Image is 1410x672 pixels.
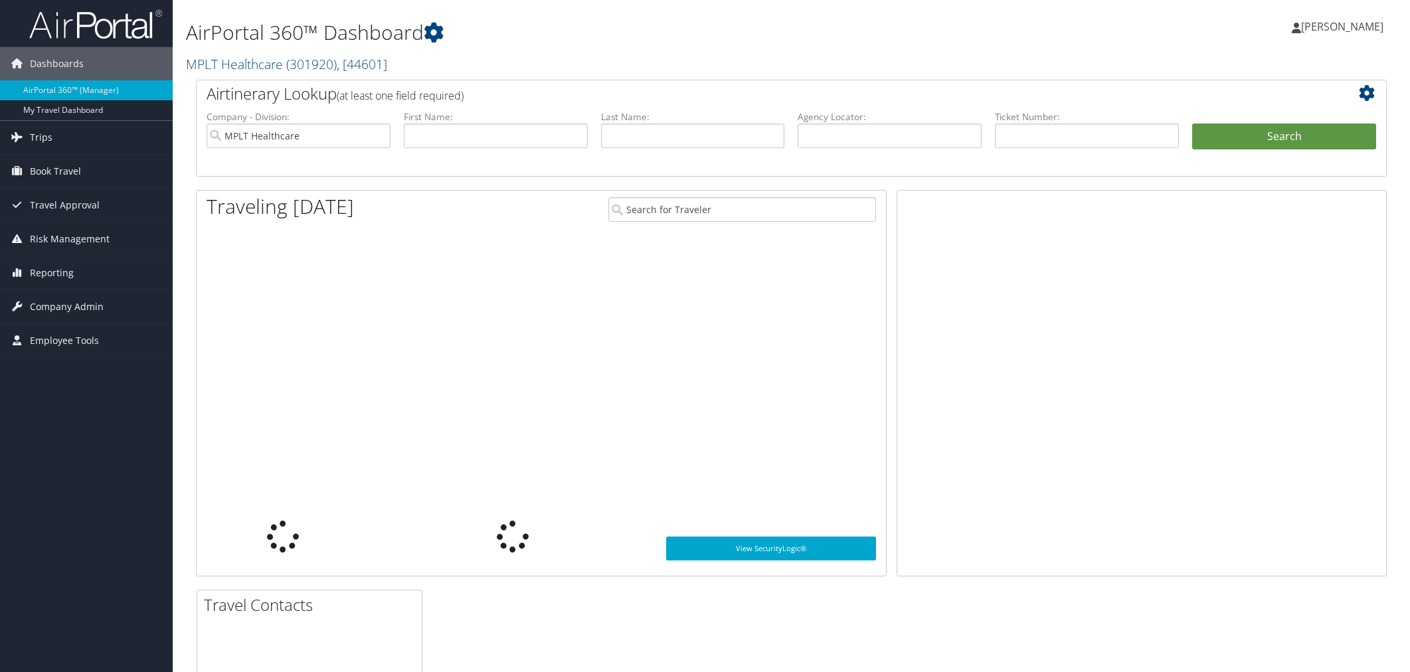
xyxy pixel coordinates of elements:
h2: Travel Contacts [204,594,422,616]
button: Search [1192,124,1376,150]
span: Dashboards [30,47,84,80]
label: Agency Locator: [798,110,982,124]
label: Ticket Number: [995,110,1179,124]
span: Book Travel [30,155,81,188]
a: [PERSON_NAME] [1292,7,1397,46]
label: First Name: [404,110,588,124]
span: Employee Tools [30,324,99,357]
span: Company Admin [30,290,104,323]
span: ( 301920 ) [286,55,337,73]
h2: Airtinerary Lookup [207,82,1277,105]
span: Trips [30,121,52,154]
a: MPLT Healthcare [186,55,387,73]
h1: AirPortal 360™ Dashboard [186,19,993,46]
span: Reporting [30,256,74,290]
label: Last Name: [601,110,785,124]
img: airportal-logo.png [29,9,162,40]
a: View SecurityLogic® [666,537,876,560]
span: (at least one field required) [337,88,464,103]
label: Company - Division: [207,110,391,124]
span: Risk Management [30,222,110,256]
h1: Traveling [DATE] [207,193,354,220]
span: , [ 44601 ] [337,55,387,73]
input: Search for Traveler [608,197,875,222]
span: Travel Approval [30,189,100,222]
span: [PERSON_NAME] [1301,19,1383,34]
